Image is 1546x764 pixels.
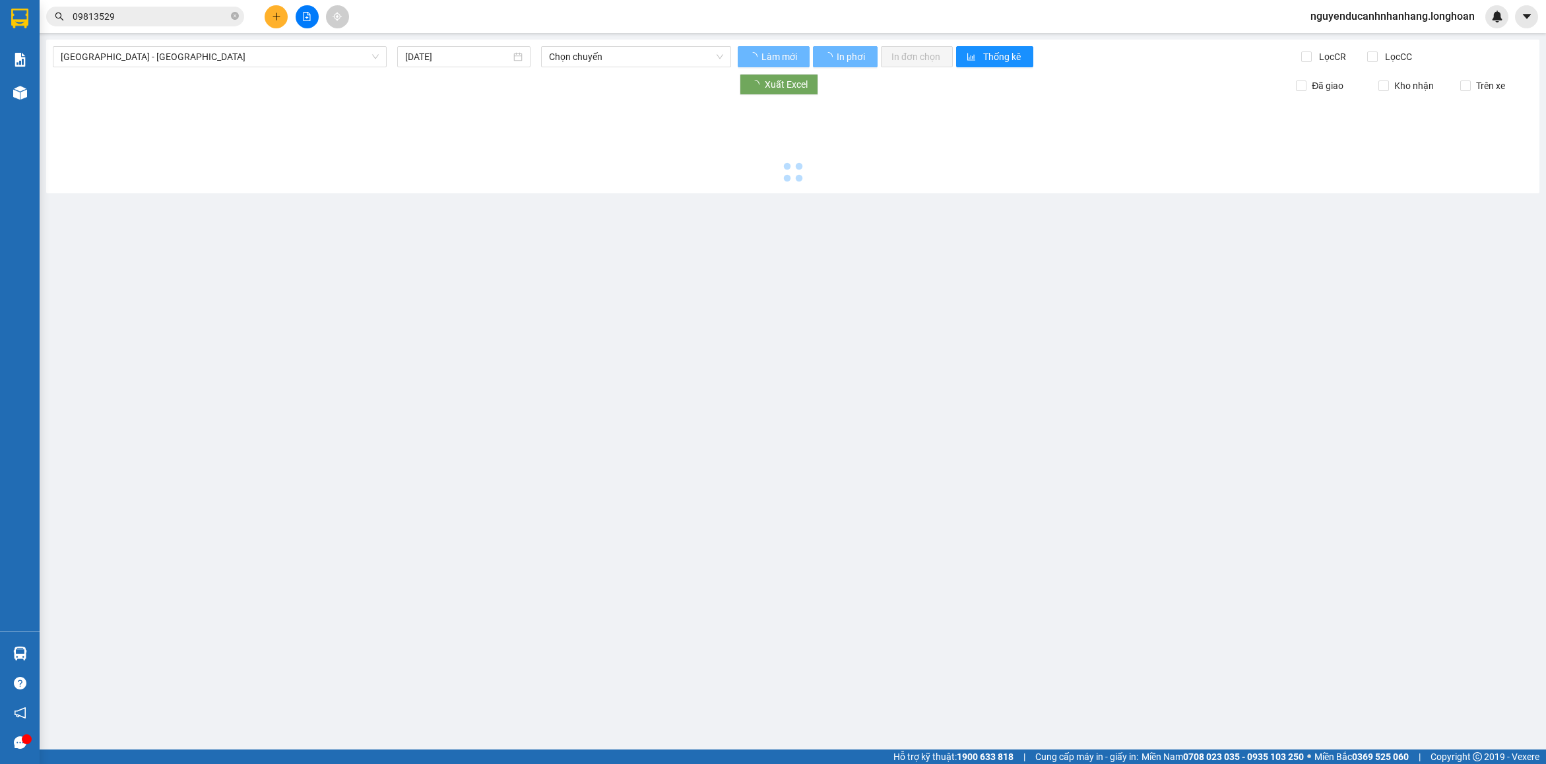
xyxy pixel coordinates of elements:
[1473,752,1482,761] span: copyright
[405,49,511,64] input: 15/10/2025
[1491,11,1503,22] img: icon-new-feature
[1515,5,1538,28] button: caret-down
[231,12,239,20] span: close-circle
[738,46,810,67] button: Làm mới
[750,80,765,89] span: loading
[1352,751,1409,762] strong: 0369 525 060
[1471,79,1510,93] span: Trên xe
[1389,79,1439,93] span: Kho nhận
[272,12,281,21] span: plus
[55,12,64,21] span: search
[1314,749,1409,764] span: Miền Bắc
[333,12,342,21] span: aim
[893,749,1014,764] span: Hỗ trợ kỹ thuật:
[11,9,28,28] img: logo-vxr
[14,677,26,689] span: question-circle
[302,12,311,21] span: file-add
[1142,749,1304,764] span: Miền Nam
[1183,751,1304,762] strong: 0708 023 035 - 0935 103 250
[813,46,878,67] button: In phơi
[265,5,288,28] button: plus
[823,52,835,61] span: loading
[748,52,759,61] span: loading
[1314,49,1348,64] span: Lọc CR
[61,47,379,67] span: Hải Phòng - Hà Nội
[73,9,228,24] input: Tìm tên, số ĐT hoặc mã đơn
[1035,749,1138,764] span: Cung cấp máy in - giấy in:
[983,49,1023,64] span: Thống kê
[740,74,818,95] button: Xuất Excel
[765,77,808,92] span: Xuất Excel
[296,5,319,28] button: file-add
[14,736,26,749] span: message
[231,11,239,23] span: close-circle
[1023,749,1025,764] span: |
[957,751,1014,762] strong: 1900 633 818
[1300,8,1485,24] span: nguyenducanhnhanhang.longhoan
[837,49,867,64] span: In phơi
[967,52,978,63] span: bar-chart
[1521,11,1533,22] span: caret-down
[13,53,27,67] img: solution-icon
[326,5,349,28] button: aim
[881,46,953,67] button: In đơn chọn
[13,647,27,660] img: warehouse-icon
[956,46,1033,67] button: bar-chartThống kê
[13,86,27,100] img: warehouse-icon
[761,49,799,64] span: Làm mới
[1307,754,1311,759] span: ⚪️
[1306,79,1349,93] span: Đã giao
[14,707,26,719] span: notification
[1419,749,1421,764] span: |
[1380,49,1414,64] span: Lọc CC
[549,47,724,67] span: Chọn chuyến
